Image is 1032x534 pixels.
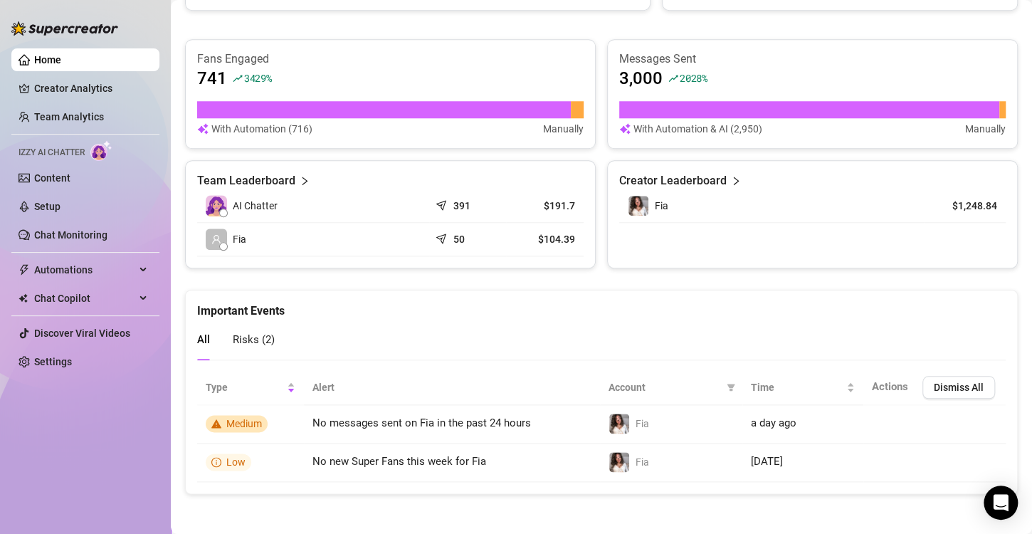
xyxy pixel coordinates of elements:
[932,199,997,213] article: $1,248.84
[453,232,465,246] article: 50
[304,370,600,405] th: Alert
[300,172,310,189] span: right
[312,417,531,429] span: No messages sent on Fia in the past 24 hours
[34,328,130,339] a: Discover Viral Videos
[751,379,843,395] span: Time
[609,452,629,472] img: Fia
[34,77,148,100] a: Creator Analytics
[312,455,486,468] span: No new Super Fans this week for Fia
[515,232,575,246] article: $104.39
[872,380,908,393] span: Actions
[668,73,678,83] span: rise
[211,457,221,467] span: info-circle
[619,51,1006,67] article: Messages Sent
[34,54,61,66] a: Home
[34,172,70,184] a: Content
[436,197,450,211] span: send
[724,377,738,398] span: filter
[19,264,30,276] span: thunderbolt
[206,195,227,216] img: izzy-ai-chatter-avatar-DDCN_rTZ.svg
[628,196,648,216] img: Fia
[731,172,741,189] span: right
[197,67,227,90] article: 741
[19,146,85,159] span: Izzy AI Chatter
[453,199,470,213] article: 391
[90,140,112,161] img: AI Chatter
[34,201,60,212] a: Setup
[233,73,243,83] span: rise
[19,293,28,303] img: Chat Copilot
[619,67,663,90] article: 3,000
[197,172,295,189] article: Team Leaderboard
[965,121,1006,137] article: Manually
[619,121,631,137] img: svg%3e
[34,287,135,310] span: Chat Copilot
[233,231,246,247] span: Fia
[34,111,104,122] a: Team Analytics
[197,51,584,67] article: Fans Engaged
[436,230,450,244] span: send
[226,456,246,468] span: Low
[655,200,668,211] span: Fia
[984,486,1018,520] div: Open Intercom Messenger
[934,382,984,393] span: Dismiss All
[206,379,284,395] span: Type
[34,258,135,281] span: Automations
[211,234,221,244] span: user
[619,172,727,189] article: Creator Leaderboard
[609,414,629,434] img: Fia
[233,198,278,214] span: AI Chatter
[742,370,863,405] th: Time
[609,379,721,395] span: Account
[633,121,762,137] article: With Automation & AI (2,950)
[211,121,312,137] article: With Automation (716)
[197,370,304,405] th: Type
[515,199,575,213] article: $191.7
[636,418,649,429] span: Fia
[34,356,72,367] a: Settings
[211,419,221,429] span: warning
[244,71,272,85] span: 3429 %
[197,121,209,137] img: svg%3e
[751,455,783,468] span: [DATE]
[636,456,649,468] span: Fia
[34,229,107,241] a: Chat Monitoring
[226,418,262,429] span: Medium
[233,333,275,346] span: Risks ( 2 )
[11,21,118,36] img: logo-BBDzfeDw.svg
[751,417,796,429] span: a day ago
[197,333,210,346] span: All
[197,290,1006,320] div: Important Events
[727,383,735,392] span: filter
[922,376,995,399] button: Dismiss All
[543,121,584,137] article: Manually
[680,71,707,85] span: 2028 %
